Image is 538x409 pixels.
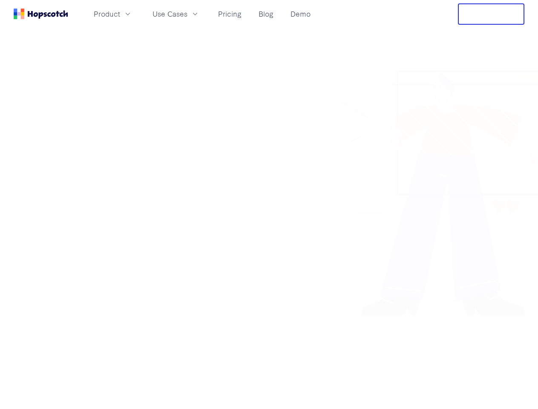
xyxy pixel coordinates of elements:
[94,9,120,19] span: Product
[215,7,245,21] a: Pricing
[458,3,524,25] button: Free Trial
[287,7,314,21] a: Demo
[89,7,137,21] button: Product
[147,7,204,21] button: Use Cases
[255,7,277,21] a: Blog
[152,9,187,19] span: Use Cases
[14,9,68,19] a: Home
